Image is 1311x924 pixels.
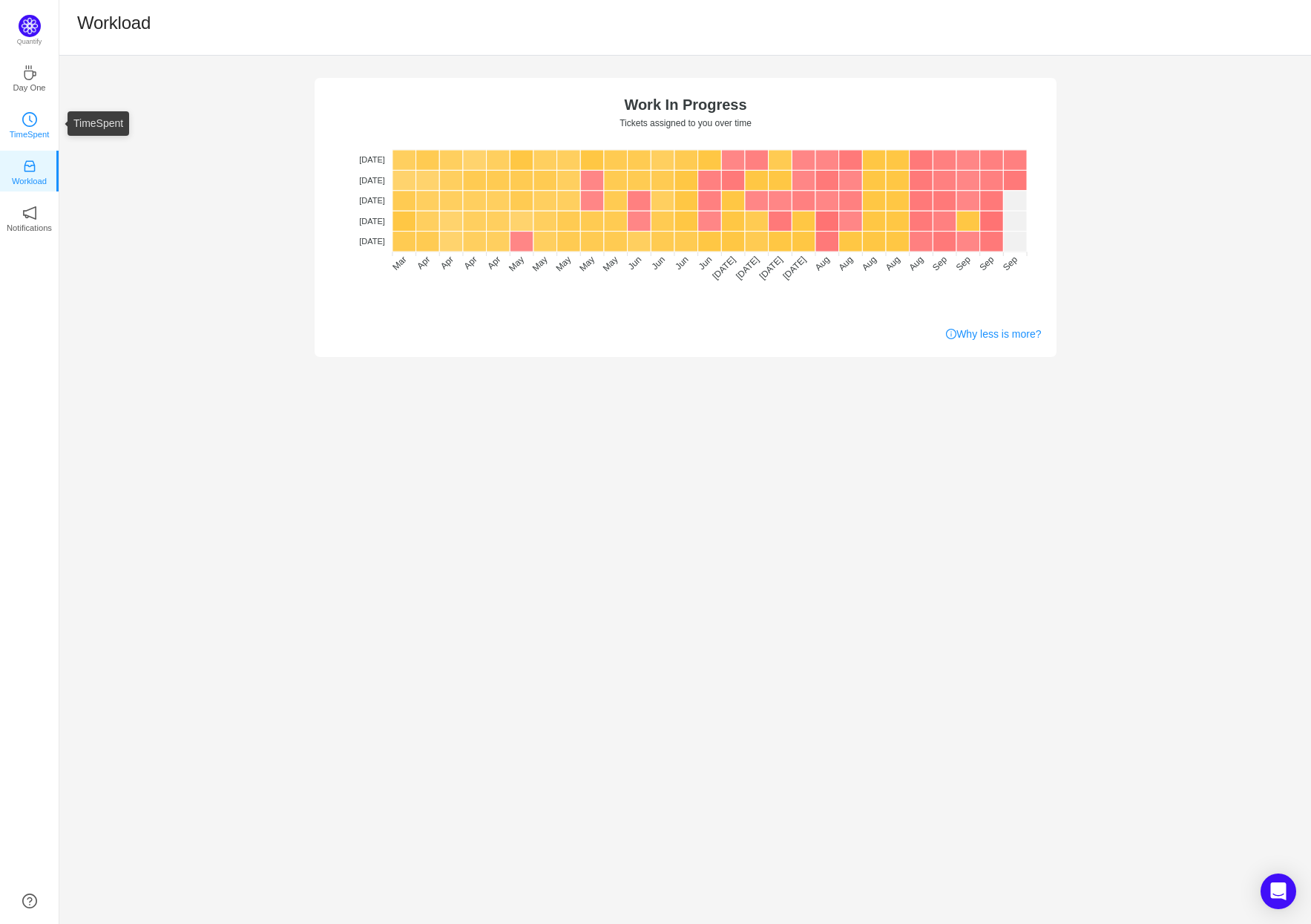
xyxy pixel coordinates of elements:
[22,70,37,85] a: icon: coffeeDay One
[7,221,52,235] p: Notifications
[946,327,1041,342] a: Why less is more?
[812,254,831,272] tspan: Aug
[696,254,714,272] tspan: Jun
[836,254,855,272] tspan: Aug
[620,118,752,128] text: Tickets assigned to you over time
[390,254,409,272] tspan: Mar
[359,237,385,246] tspan: [DATE]
[359,217,385,226] tspan: [DATE]
[907,254,925,272] tspan: Aug
[22,894,37,908] a: icon: question-circle
[930,254,949,272] tspan: Sep
[673,254,691,272] tspan: Jun
[22,206,37,220] i: icon: notification
[461,254,479,271] tspan: Apr
[485,254,502,271] tspan: Apr
[12,174,47,188] p: Workload
[649,254,667,272] tspan: Jun
[530,254,549,273] tspan: May
[415,254,432,271] tspan: Apr
[624,96,746,113] text: Work In Progress
[577,254,597,273] tspan: May
[77,12,151,34] h1: Workload
[359,155,385,164] tspan: [DATE]
[17,37,42,47] p: Quantify
[1261,874,1296,909] div: Open Intercom Messenger
[22,117,37,131] a: icon: clock-circleTimeSpent
[22,163,37,178] a: icon: inboxWorkload
[359,176,385,185] tspan: [DATE]
[22,112,37,127] i: icon: clock-circle
[10,128,50,141] p: TimeSpent
[507,254,526,273] tspan: May
[953,254,972,272] tspan: Sep
[600,254,620,273] tspan: May
[553,254,573,273] tspan: May
[13,81,45,94] p: Day One
[1001,254,1019,272] tspan: Sep
[19,15,41,37] img: Quantify
[883,254,901,272] tspan: Aug
[710,254,737,281] tspan: [DATE]
[438,254,455,271] tspan: Apr
[860,254,878,272] tspan: Aug
[22,159,37,174] i: icon: inbox
[22,210,37,225] a: icon: notificationNotifications
[977,254,996,272] tspan: Sep
[757,254,784,281] tspan: [DATE]
[359,196,385,205] tspan: [DATE]
[734,254,761,281] tspan: [DATE]
[22,65,37,80] i: icon: coffee
[625,254,643,272] tspan: Jun
[781,254,808,281] tspan: [DATE]
[946,329,956,339] i: icon: info-circle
